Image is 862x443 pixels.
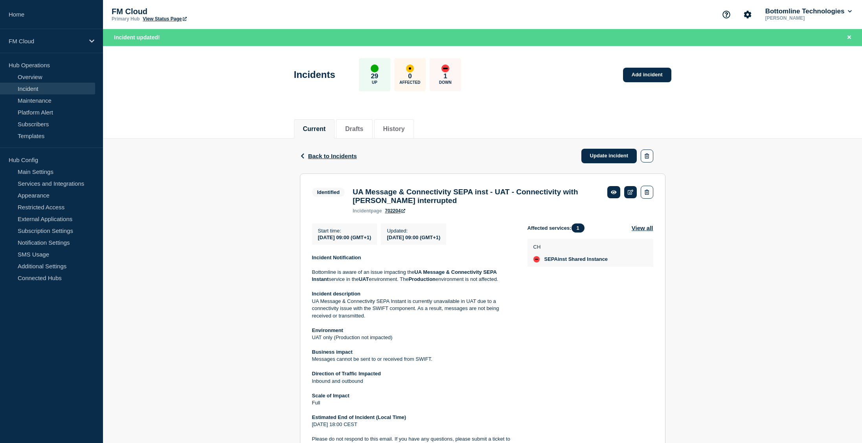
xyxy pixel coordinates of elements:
[632,223,653,233] button: View all
[312,421,515,428] p: [DATE] 18:00 CEST
[764,15,845,21] p: [PERSON_NAME]
[312,414,406,420] strong: Estimated End of Incident (Local Time)
[353,208,382,214] p: page
[387,234,440,240] div: [DATE] 09:00 (GMT+1)
[312,188,345,197] span: Identified
[371,72,378,80] p: 29
[318,234,371,240] span: [DATE] 09:00 (GMT+1)
[312,269,515,283] p: Bottomline is aware of an issue impacting the service in the environment. The environment is not ...
[527,223,588,233] span: Affected services:
[312,393,349,399] strong: Scale of Impact
[114,34,160,41] span: Incident updated!
[353,208,371,214] span: incident
[383,126,405,133] button: History
[385,208,405,214] a: 702204
[387,228,440,234] p: Updated :
[312,371,381,377] strong: Direction of Traffic Impacted
[533,244,608,250] p: CH
[312,298,515,319] p: UA Message & Connectivity SEPA Instant is currently unavailable in UAT due to a connectivity issu...
[345,126,363,133] button: Drafts
[112,16,140,22] p: Primary Hub
[623,68,671,82] a: Add incident
[318,228,371,234] p: Start time :
[408,72,412,80] p: 0
[533,256,540,262] div: down
[312,356,515,363] p: Messages cannot be sent to or received from SWIFT.
[312,378,515,385] p: Inbound and outbound
[572,223,584,233] span: 1
[359,276,369,282] strong: UAT
[312,255,361,260] strong: Incident Notification
[312,327,343,333] strong: Environment
[294,69,335,80] h1: Incidents
[308,153,357,159] span: Back to Incidents
[312,334,515,341] p: UAT only (Production not impacted)
[408,276,436,282] strong: Production
[443,72,447,80] p: 1
[739,6,756,23] button: Account settings
[312,399,515,406] p: Full
[844,33,854,42] button: Close banner
[581,149,637,163] a: Update incident
[143,16,186,22] a: View Status Page
[353,188,599,205] h3: UA Message & Connectivity SEPA inst - UAT - Connectivity with [PERSON_NAME] interrupted
[441,65,449,72] div: down
[399,80,420,85] p: Affected
[371,65,379,72] div: up
[718,6,735,23] button: Support
[312,349,353,355] strong: Business impact
[112,7,269,16] p: FM Cloud
[544,256,608,262] span: SEPAinst Shared Instance
[300,153,357,159] button: Back to Incidents
[439,80,452,85] p: Down
[764,7,853,15] button: Bottomline Technologies
[312,291,361,297] strong: Incident description
[372,80,377,85] p: Up
[9,38,84,44] p: FM Cloud
[303,126,326,133] button: Current
[406,65,414,72] div: affected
